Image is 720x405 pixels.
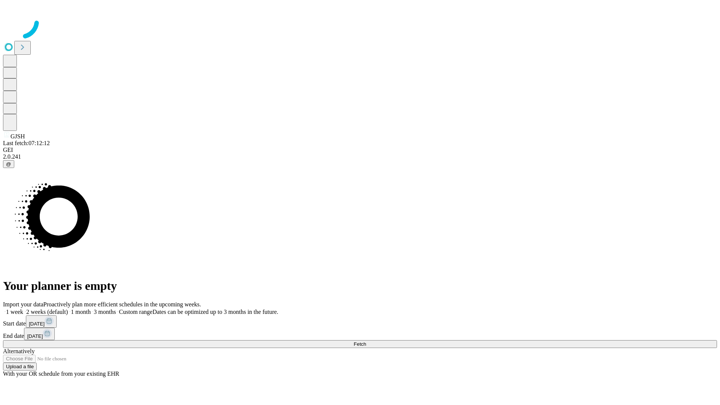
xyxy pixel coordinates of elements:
[3,140,50,146] span: Last fetch: 07:12:12
[3,301,43,307] span: Import your data
[27,333,43,339] span: [DATE]
[6,309,23,315] span: 1 week
[3,348,34,354] span: Alternatively
[3,279,717,293] h1: Your planner is empty
[3,160,14,168] button: @
[3,363,37,370] button: Upload a file
[3,370,119,377] span: With your OR schedule from your existing EHR
[26,315,57,328] button: [DATE]
[6,161,11,167] span: @
[3,153,717,160] div: 2.0.241
[10,133,25,139] span: GJSH
[29,321,45,327] span: [DATE]
[119,309,152,315] span: Custom range
[3,315,717,328] div: Start date
[354,341,366,347] span: Fetch
[3,340,717,348] button: Fetch
[24,328,55,340] button: [DATE]
[3,328,717,340] div: End date
[153,309,278,315] span: Dates can be optimized up to 3 months in the future.
[43,301,201,307] span: Proactively plan more efficient schedules in the upcoming weeks.
[26,309,68,315] span: 2 weeks (default)
[94,309,116,315] span: 3 months
[71,309,91,315] span: 1 month
[3,147,717,153] div: GEI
